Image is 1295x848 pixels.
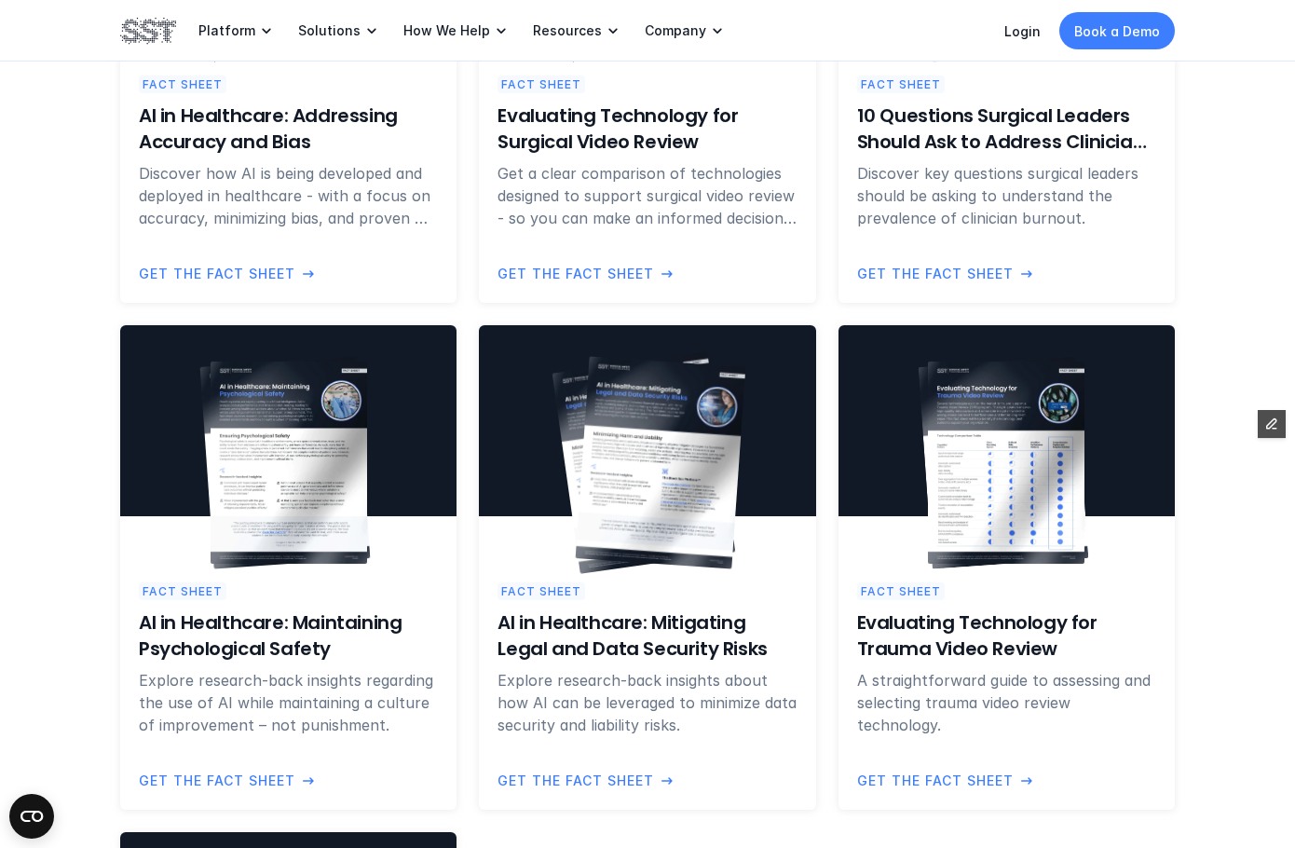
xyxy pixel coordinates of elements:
img: SST logo [120,15,176,47]
h6: 10 Questions Surgical Leaders Should Ask to Address Clinician Burnout [857,103,1156,155]
button: Open CMP widget [9,794,54,839]
a: Cover of AI in Healthcare: Mitigating Legal and Data Security Risks fact sheetCover of AI in Heal... [479,325,815,810]
img: Maintaining psychological safety fact sheet cover image [211,362,367,564]
p: Platform [198,22,255,39]
p: Fact Sheet [501,75,581,93]
h6: Evaluating Technology for Surgical Video Review [498,103,797,155]
img: Trauma video review fact sheet cover [928,362,1084,564]
p: Fact Sheet [501,582,581,600]
p: Book a Demo [1074,21,1160,41]
p: Get the Fact Sheet [857,263,1014,283]
h6: AI in Healthcare: Maintaining Psychological Safety [139,609,438,662]
a: Book a Demo [1059,12,1175,49]
p: Get the Fact Sheet [857,770,1014,790]
p: Get the Fact Sheet [498,770,654,790]
p: Resources [533,22,602,39]
a: Trauma video review fact sheet coverTrauma video review fact sheet coverFact SheetEvaluating Tech... [838,325,1175,810]
p: Fact Sheet [143,75,223,93]
p: Explore research-back insights about how AI can be leveraged to minimize data security and liabil... [498,669,797,736]
p: Get the Fact Sheet [139,263,295,283]
p: Discover how AI is being developed and deployed in healthcare - with a focus on accuracy, minimiz... [139,162,438,229]
p: Fact Sheet [861,75,941,93]
h6: Evaluating Technology for Trauma Video Review [857,609,1156,662]
p: Discover key questions surgical leaders should be asking to understand the prevalence of clinicia... [857,162,1156,229]
img: Cover of AI in Healthcare: Mitigating Legal and Data Security Risks fact sheet [576,356,746,568]
p: Solutions [298,22,361,39]
button: Edit Framer Content [1258,410,1286,438]
p: Explore research-back insights regarding the use of AI while maintaining a culture of improvement... [139,669,438,736]
a: Login [1004,23,1041,39]
p: Company [645,22,706,39]
h6: AI in Healthcare: Addressing Accuracy and Bias [139,103,438,155]
h6: AI in Healthcare: Mitigating Legal and Data Security Risks [498,609,797,662]
p: Fact Sheet [143,582,223,600]
p: Get the Fact Sheet [498,263,654,283]
p: Get the Fact Sheet [139,770,295,790]
p: A straightforward guide to assessing and selecting trauma video review technology. [857,669,1156,736]
p: Get a clear comparison of technologies designed to support surgical video review - so you can mak... [498,162,797,229]
p: How We Help [403,22,490,39]
p: Fact Sheet [861,582,941,600]
a: Maintaining psychological safety fact sheet cover imageMaintaining psychological safety fact shee... [120,325,457,810]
